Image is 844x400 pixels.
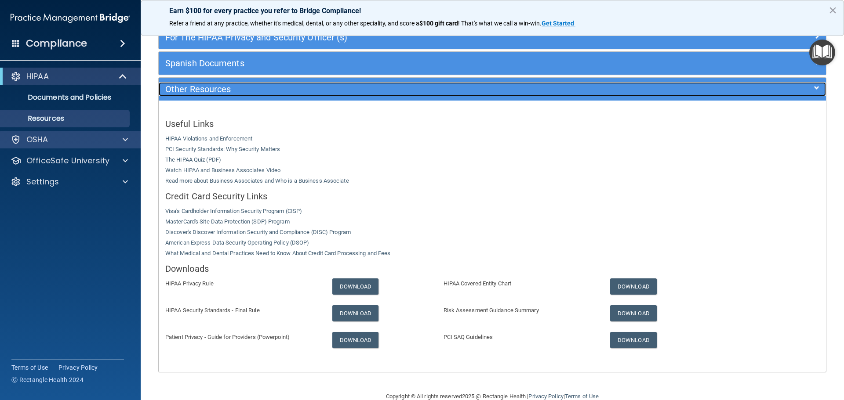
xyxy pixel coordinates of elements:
[444,305,597,316] p: Risk Assessment Guidance Summary
[165,191,819,201] h5: Credit Card Security Links
[165,177,349,184] a: Read more about Business Associates and Who is a Business Associate
[165,278,319,289] p: HIPAA Privacy Rule
[169,20,419,27] span: Refer a friend at any practice, whether it's medical, dental, or any other speciality, and score a
[11,155,128,166] a: OfficeSafe University
[165,167,280,173] a: Watch HIPAA and Business Associates Video
[11,9,130,27] img: PMB logo
[6,93,126,102] p: Documents and Policies
[58,363,98,372] a: Privacy Policy
[165,58,653,68] h5: Spanish Documents
[165,56,819,70] a: Spanish Documents
[11,177,128,187] a: Settings
[610,332,657,348] a: Download
[11,134,128,145] a: OSHA
[809,40,835,65] button: Open Resource Center
[165,229,351,235] a: Discover's Discover Information Security and Compliance (DISC) Program
[419,20,458,27] strong: $100 gift card
[26,177,59,187] p: Settings
[165,332,319,342] p: Patient Privacy - Guide for Providers (Powerpoint)
[165,135,252,142] a: HIPAA Violations and Enforcement
[332,332,379,348] a: Download
[165,239,309,246] a: American Express Data Security Operating Policy (DSOP)
[165,208,302,214] a: Visa's Cardholder Information Security Program (CISP)
[458,20,542,27] span: ! That's what we call a win-win.
[332,278,379,295] a: Download
[528,393,563,400] a: Privacy Policy
[829,3,837,17] button: Close
[165,218,290,225] a: MasterCard's Site Data Protection (SDP) Program
[165,82,819,96] a: Other Resources
[11,375,84,384] span: Ⓒ Rectangle Health 2024
[11,363,48,372] a: Terms of Use
[165,156,221,163] a: The HIPAA Quiz (PDF)
[542,20,575,27] a: Get Started
[332,305,379,321] a: Download
[165,84,653,94] h5: Other Resources
[444,332,597,342] p: PCI SAQ Guidelines
[169,7,815,15] p: Earn $100 for every practice you refer to Bridge Compliance!
[165,119,819,129] h5: Useful Links
[6,114,126,123] p: Resources
[565,393,599,400] a: Terms of Use
[165,30,819,44] a: For The HIPAA Privacy and Security Officer (s)
[26,71,49,82] p: HIPAA
[165,305,319,316] p: HIPAA Security Standards - Final Rule
[26,155,109,166] p: OfficeSafe University
[165,32,653,42] h5: For The HIPAA Privacy and Security Officer (s)
[542,20,574,27] strong: Get Started
[26,134,48,145] p: OSHA
[165,250,390,256] a: What Medical and Dental Practices Need to Know About Credit Card Processing and Fees
[610,278,657,295] a: Download
[444,278,597,289] p: HIPAA Covered Entity Chart
[165,264,819,274] h5: Downloads
[26,37,87,50] h4: Compliance
[165,146,280,152] a: PCI Security Standards: Why Security Matters
[11,71,127,82] a: HIPAA
[610,305,657,321] a: Download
